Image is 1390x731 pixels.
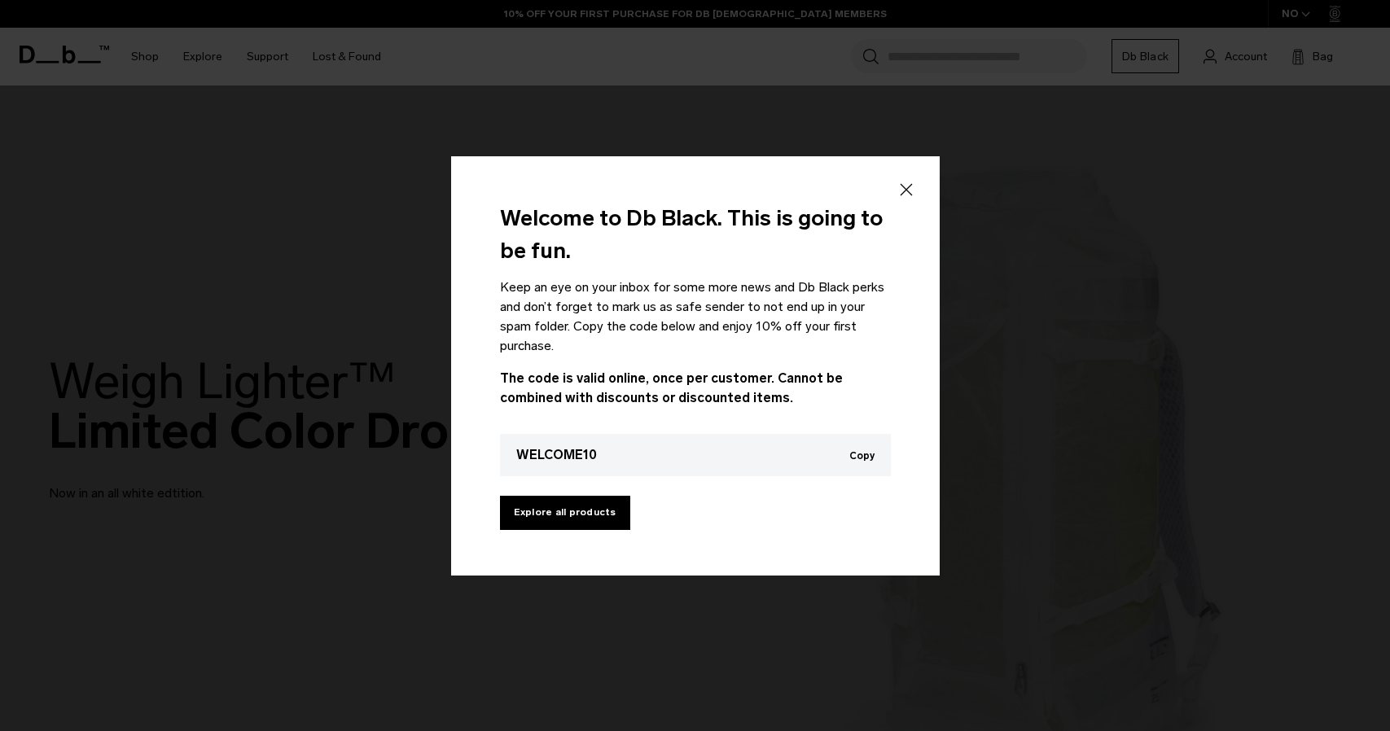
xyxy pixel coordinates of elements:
[500,278,891,356] p: Keep an eye on your inbox for some more news and Db Black perks and don’t forget to mark us as sa...
[500,370,843,405] span: The code is valid online, once per customer. Cannot be combined with discounts or discounted items.
[500,496,630,530] a: Explore all products
[516,445,597,465] div: WELCOME10
[849,450,875,462] button: Copy
[500,202,891,268] h3: Welcome to Db Black. This is going to be fun.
